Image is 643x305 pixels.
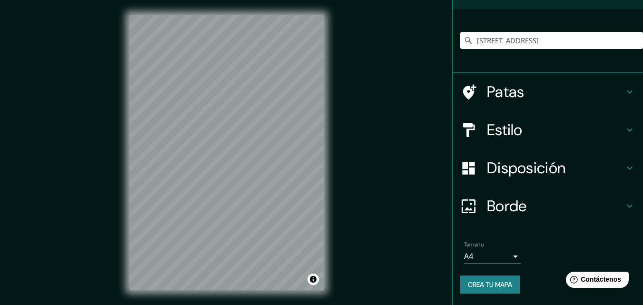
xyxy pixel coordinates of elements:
div: Borde [453,187,643,225]
button: Crea tu mapa [460,275,520,294]
div: A4 [464,249,521,264]
font: Crea tu mapa [468,280,512,289]
font: A4 [464,251,474,261]
iframe: Lanzador de widgets de ayuda [558,268,633,295]
font: Disposición [487,158,565,178]
font: Borde [487,196,527,216]
div: Patas [453,73,643,111]
input: Elige tu ciudad o zona [460,32,643,49]
button: Activar o desactivar atribución [307,274,319,285]
canvas: Mapa [129,15,324,290]
font: Tamaño [464,241,484,248]
font: Patas [487,82,524,102]
font: Estilo [487,120,523,140]
div: Disposición [453,149,643,187]
div: Estilo [453,111,643,149]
